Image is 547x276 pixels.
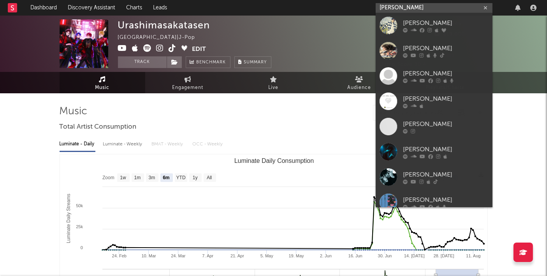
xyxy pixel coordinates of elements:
[376,164,492,190] a: [PERSON_NAME]
[118,33,204,42] div: [GEOGRAPHIC_DATA] | J-Pop
[207,175,212,181] text: All
[192,175,197,181] text: 1y
[120,175,126,181] text: 1w
[171,253,186,258] text: 24. Mar
[141,253,156,258] text: 10. Mar
[202,253,213,258] text: 7. Apr
[376,89,492,114] a: [PERSON_NAME]
[376,63,492,89] a: [PERSON_NAME]
[404,253,424,258] text: 14. [DATE]
[118,19,210,31] div: Urashimasakatasen
[112,253,126,258] text: 24. Feb
[60,138,95,151] div: Luminate - Daily
[80,245,83,250] text: 0
[148,175,155,181] text: 3m
[230,253,244,258] text: 21. Apr
[403,94,489,104] div: [PERSON_NAME]
[102,175,114,181] text: Zoom
[317,72,402,93] a: Audience
[373,110,456,116] input: Search by song name or URL
[403,19,489,28] div: [PERSON_NAME]
[60,72,145,93] a: Music
[376,190,492,215] a: [PERSON_NAME]
[466,253,480,258] text: 11. Aug
[376,114,492,139] a: [PERSON_NAME]
[403,145,489,154] div: [PERSON_NAME]
[134,175,141,181] text: 1m
[348,253,362,258] text: 16. Jun
[433,253,454,258] text: 28. [DATE]
[172,83,204,93] span: Engagement
[95,83,109,93] span: Music
[260,253,273,258] text: 5. May
[192,44,206,54] button: Edit
[403,196,489,205] div: [PERSON_NAME]
[269,83,279,93] span: Live
[65,194,71,243] text: Luminate Daily Streams
[403,44,489,53] div: [PERSON_NAME]
[288,253,304,258] text: 19. May
[376,3,492,13] input: Search for artists
[376,13,492,38] a: [PERSON_NAME]
[234,56,271,68] button: Summary
[197,58,226,67] span: Benchmark
[244,60,267,65] span: Summary
[376,139,492,164] a: [PERSON_NAME]
[320,253,331,258] text: 2. Jun
[403,69,489,79] div: [PERSON_NAME]
[163,175,169,181] text: 6m
[231,72,317,93] a: Live
[186,56,230,68] a: Benchmark
[378,253,392,258] text: 30. Jun
[76,203,83,208] text: 50k
[403,170,489,180] div: [PERSON_NAME]
[376,38,492,63] a: [PERSON_NAME]
[176,175,185,181] text: YTD
[103,138,144,151] div: Luminate - Weekly
[403,120,489,129] div: [PERSON_NAME]
[76,224,83,229] text: 25k
[60,122,137,132] span: Total Artist Consumption
[234,157,314,164] text: Luminate Daily Consumption
[118,56,167,68] button: Track
[145,72,231,93] a: Engagement
[347,83,371,93] span: Audience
